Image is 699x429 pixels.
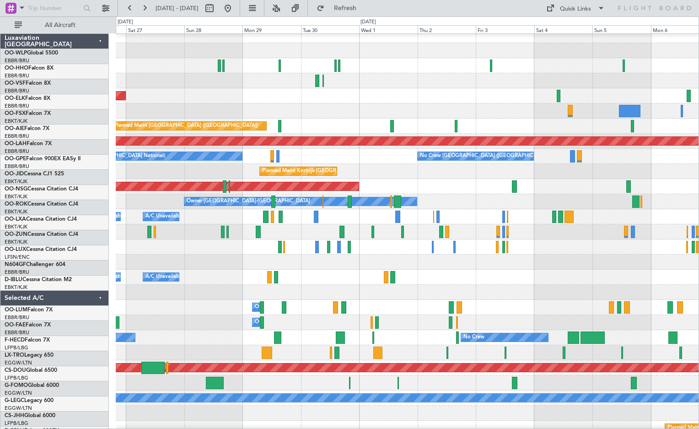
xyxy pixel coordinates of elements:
[5,368,26,373] span: CS-DOU
[5,186,27,192] span: OO-NSG
[255,315,317,329] div: Owner Melsbroek Air Base
[5,284,27,291] a: EBKT/KJK
[5,57,29,64] a: EBBR/BRU
[5,223,27,230] a: EBKT/KJK
[5,383,28,388] span: G-FOMO
[156,4,199,12] span: [DATE] - [DATE]
[262,164,369,178] div: Planned Maint Kortrijk-[GEOGRAPHIC_DATA]
[5,398,54,403] a: G-LEGCLegacy 600
[24,22,97,28] span: All Aircraft
[5,141,27,147] span: OO-LAH
[5,72,29,79] a: EBBR/BRU
[5,156,81,162] a: OO-GPEFalcon 900EX EASy II
[534,25,592,33] div: Sat 4
[5,201,78,207] a: OO-ROKCessna Citation CJ4
[5,232,27,237] span: OO-ZUN
[5,163,29,170] a: EBBR/BRU
[326,5,365,11] span: Refresh
[5,96,50,101] a: OO-ELKFalcon 8X
[5,247,77,252] a: OO-LUXCessna Citation CJ4
[5,247,26,252] span: OO-LUX
[5,314,29,321] a: EBBR/BRU
[5,413,24,418] span: CS-JHH
[5,322,51,328] a: OO-FAEFalcon 7X
[463,331,484,344] div: No Crew
[118,18,133,26] div: [DATE]
[476,25,534,33] div: Fri 3
[5,126,49,131] a: OO-AIEFalcon 7X
[5,103,29,109] a: EBBR/BRU
[301,25,359,33] div: Tue 30
[5,65,54,71] a: OO-HHOFalcon 8X
[184,25,242,33] div: Sun 28
[5,81,26,86] span: OO-VSF
[28,1,81,15] input: Trip Number
[418,25,476,33] div: Thu 2
[5,329,29,336] a: EBBR/BRU
[5,277,22,282] span: D-IBLU
[5,118,27,125] a: EBKT/KJK
[255,300,317,314] div: Owner Melsbroek Air Base
[5,254,30,261] a: LFSN/ENC
[187,195,310,208] div: Owner [GEOGRAPHIC_DATA]-[GEOGRAPHIC_DATA]
[312,1,367,16] button: Refresh
[5,307,27,313] span: OO-LUM
[5,405,32,412] a: EGGW/LTN
[5,344,28,351] a: LFPB/LBG
[592,25,651,33] div: Sun 5
[5,193,27,200] a: EBKT/KJK
[5,81,51,86] a: OO-VSFFalcon 8X
[5,239,27,245] a: EBKT/KJK
[5,96,25,101] span: OO-ELK
[560,5,591,14] div: Quick Links
[5,368,57,373] a: CS-DOUGlobal 6500
[5,186,78,192] a: OO-NSGCessna Citation CJ4
[5,269,29,276] a: EBBR/BRU
[5,217,77,222] a: OO-LXACessna Citation CJ4
[5,50,58,56] a: OO-WLPGlobal 5500
[420,149,573,163] div: No Crew [GEOGRAPHIC_DATA] ([GEOGRAPHIC_DATA] National)
[5,201,27,207] span: OO-ROK
[5,307,53,313] a: OO-LUMFalcon 7X
[5,208,27,215] a: EBKT/KJK
[126,25,184,33] div: Sat 27
[5,337,25,343] span: F-HECD
[5,171,24,177] span: OO-JID
[5,232,78,237] a: OO-ZUNCessna Citation CJ4
[5,148,29,155] a: EBBR/BRU
[5,126,24,131] span: OO-AIE
[242,25,301,33] div: Mon 29
[5,353,54,358] a: LX-TROLegacy 650
[5,322,26,328] span: OO-FAE
[5,353,24,358] span: LX-TRO
[5,171,64,177] a: OO-JIDCessna CJ1 525
[10,18,99,33] button: All Aircraft
[5,383,59,388] a: G-FOMOGlobal 6000
[114,119,258,133] div: Planned Maint [GEOGRAPHIC_DATA] ([GEOGRAPHIC_DATA])
[5,375,28,381] a: LFPB/LBG
[5,156,26,162] span: OO-GPE
[5,390,32,396] a: EGGW/LTN
[5,87,29,94] a: EBBR/BRU
[5,111,51,116] a: OO-FSXFalcon 7X
[360,18,376,26] div: [DATE]
[5,217,26,222] span: OO-LXA
[145,210,183,223] div: A/C Unavailable
[5,413,55,418] a: CS-JHHGlobal 6000
[359,25,417,33] div: Wed 1
[5,133,29,140] a: EBBR/BRU
[5,111,26,116] span: OO-FSX
[5,178,27,185] a: EBKT/KJK
[542,1,609,16] button: Quick Links
[5,141,52,147] a: OO-LAHFalcon 7X
[5,277,72,282] a: D-IBLUCessna Citation M2
[5,420,28,427] a: LFPB/LBG
[5,65,28,71] span: OO-HHO
[5,359,32,366] a: EGGW/LTN
[5,262,65,267] a: N604GFChallenger 604
[5,398,24,403] span: G-LEGC
[5,50,27,56] span: OO-WLP
[5,337,50,343] a: F-HECDFalcon 7X
[5,262,26,267] span: N604GF
[145,270,291,284] div: A/C Unavailable [GEOGRAPHIC_DATA]-[GEOGRAPHIC_DATA]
